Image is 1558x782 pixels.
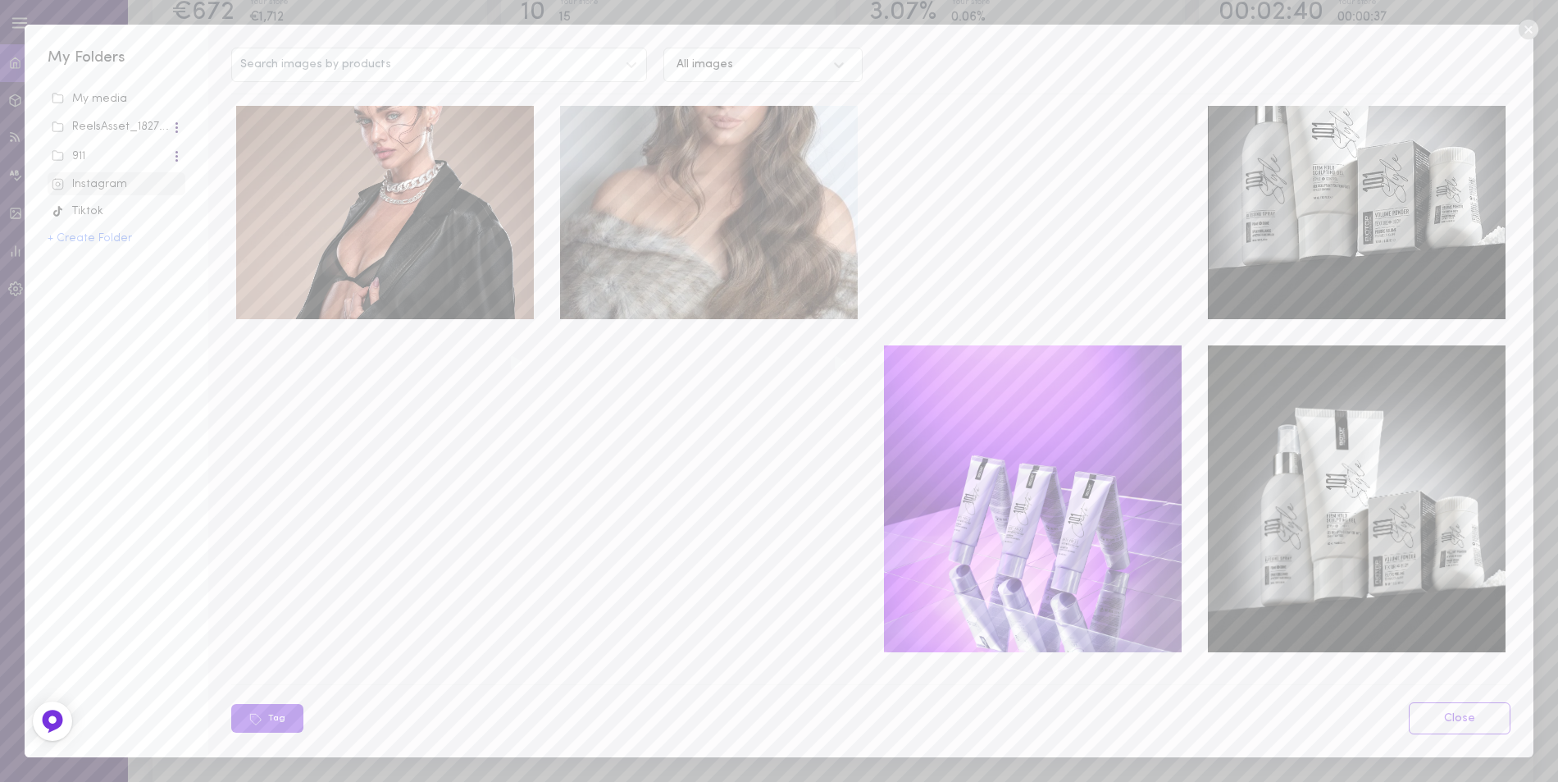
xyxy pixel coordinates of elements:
button: + Create Folder [48,233,132,245]
span: Search images by products [240,59,391,71]
div: 911 [52,149,171,165]
span: My Folders [48,50,125,66]
img: Feedback Button [40,709,65,734]
div: Instagram [52,176,181,193]
div: All images [676,59,733,71]
div: ReelsAsset_18278_7897 [52,119,171,135]
div: My media [52,91,181,107]
button: Tag [231,704,303,733]
div: Search images by productsAll imagesTagClose [208,25,1533,757]
div: Tiktok [52,204,181,220]
a: Close [1409,702,1510,734]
